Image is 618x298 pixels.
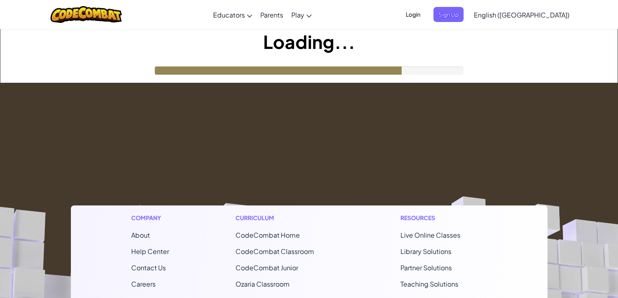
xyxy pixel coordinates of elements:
a: Play [287,4,316,26]
a: Partner Solutions [400,263,452,272]
button: Login [401,7,425,22]
a: Teaching Solutions [400,280,458,288]
a: CodeCombat Classroom [235,247,314,256]
h1: Curriculum [235,214,334,222]
h1: Loading... [0,29,618,54]
span: CodeCombat Home [235,231,300,239]
a: Parents [256,4,287,26]
a: Ozaria Classroom [235,280,290,288]
h1: Company [131,214,169,222]
span: Educators [213,11,245,19]
span: Contact Us [131,263,166,272]
a: Careers [131,280,156,288]
img: CodeCombat logo [51,6,122,23]
a: Help Center [131,247,169,256]
span: English ([GEOGRAPHIC_DATA]) [474,11,570,19]
h1: Resources [400,214,487,222]
a: Live Online Classes [400,231,460,239]
span: Play [291,11,304,19]
a: Library Solutions [400,247,451,256]
a: Educators [209,4,256,26]
a: CodeCombat Junior [235,263,298,272]
a: About [131,231,150,239]
button: Sign Up [433,7,464,22]
a: English ([GEOGRAPHIC_DATA]) [470,4,574,26]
